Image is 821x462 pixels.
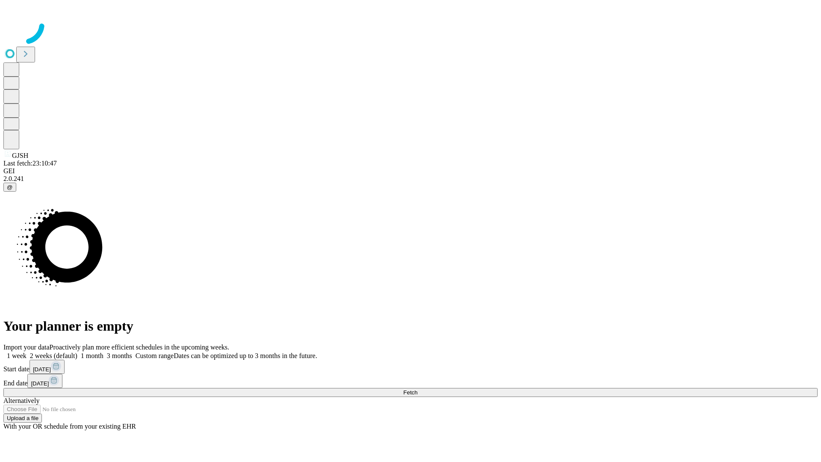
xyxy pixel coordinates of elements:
[7,352,27,359] span: 1 week
[3,167,818,175] div: GEI
[3,344,50,351] span: Import your data
[50,344,229,351] span: Proactively plan more efficient schedules in the upcoming weeks.
[3,183,16,192] button: @
[3,160,57,167] span: Last fetch: 23:10:47
[403,389,417,396] span: Fetch
[3,318,818,334] h1: Your planner is empty
[30,352,77,359] span: 2 weeks (default)
[3,388,818,397] button: Fetch
[136,352,174,359] span: Custom range
[107,352,132,359] span: 3 months
[30,360,65,374] button: [DATE]
[3,414,42,423] button: Upload a file
[31,380,49,387] span: [DATE]
[12,152,28,159] span: GJSH
[174,352,317,359] span: Dates can be optimized up to 3 months in the future.
[3,175,818,183] div: 2.0.241
[81,352,103,359] span: 1 month
[3,423,136,430] span: With your OR schedule from your existing EHR
[7,184,13,190] span: @
[3,374,818,388] div: End date
[27,374,62,388] button: [DATE]
[3,397,39,404] span: Alternatively
[3,360,818,374] div: Start date
[33,366,51,373] span: [DATE]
